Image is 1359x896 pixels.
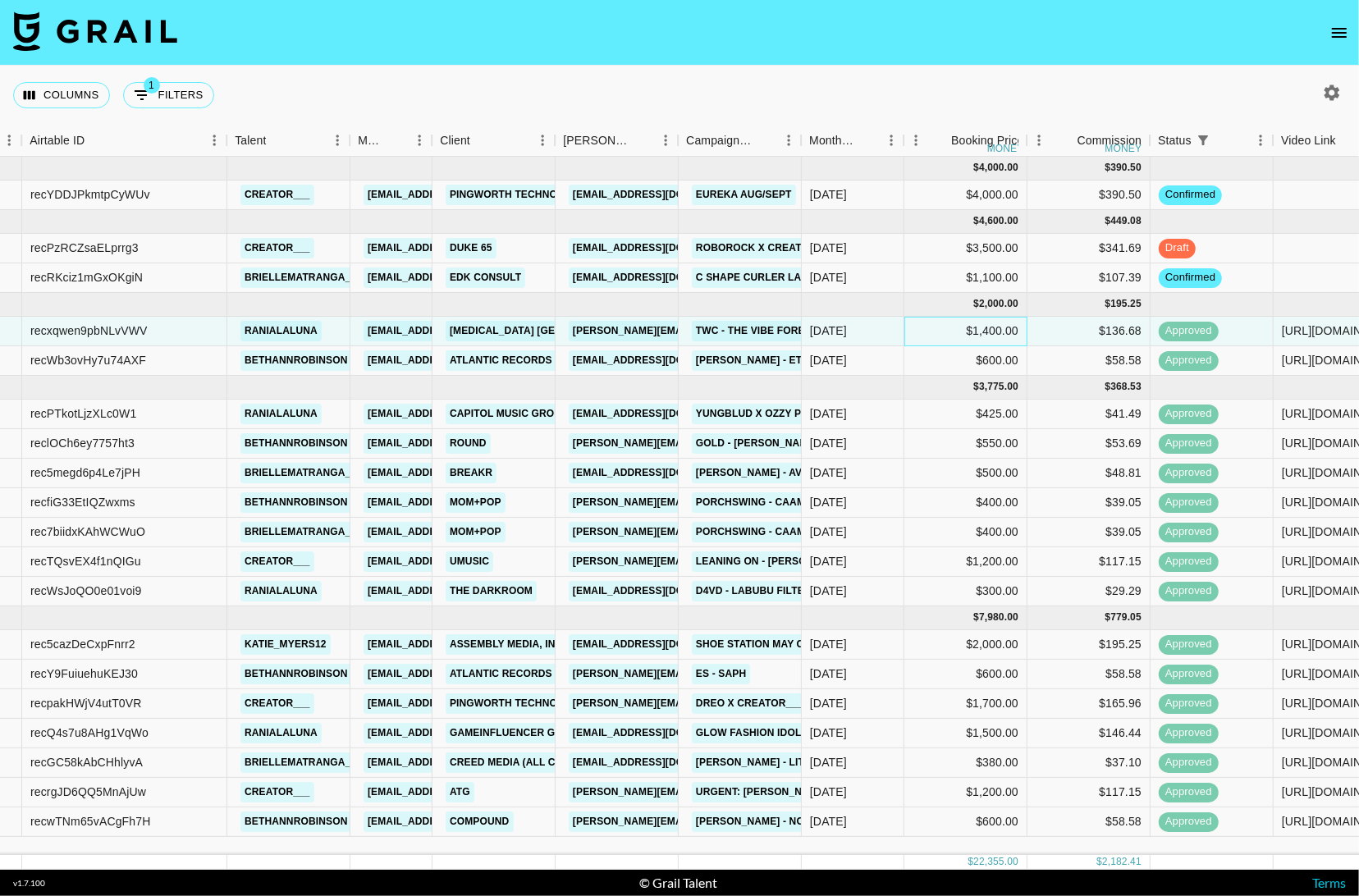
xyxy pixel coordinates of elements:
div: v 1.7.100 [13,878,45,889]
a: [EMAIL_ADDRESS][DOMAIN_NAME] [364,267,547,288]
a: [EMAIL_ADDRESS][DOMAIN_NAME] [364,782,547,802]
span: approved [1159,554,1219,569]
a: [EMAIL_ADDRESS][DOMAIN_NAME] [364,693,547,714]
a: [EMAIL_ADDRESS][DOMAIN_NAME] [569,723,753,743]
div: Jul '25 [810,583,847,599]
a: Dreo x Creator___ May [692,693,831,714]
div: Status [1158,125,1192,157]
div: 449.08 [1110,214,1142,228]
div: $ [1105,380,1111,394]
a: [EMAIL_ADDRESS][DOMAIN_NAME] [364,238,547,258]
span: approved [1159,436,1219,451]
a: [EMAIL_ADDRESS][DOMAIN_NAME] [364,752,547,773]
div: Jul '25 [810,523,847,540]
div: $1,200.00 [904,778,1027,807]
div: Sep '25 [810,269,847,286]
a: [PERSON_NAME] - Average American [692,463,899,483]
a: [EMAIL_ADDRESS][DOMAIN_NAME] [569,350,753,371]
a: Compound [446,811,514,832]
a: Round [446,433,491,454]
a: [EMAIL_ADDRESS][DOMAIN_NAME] [364,634,547,655]
a: [EMAIL_ADDRESS][DOMAIN_NAME] [569,752,753,773]
a: Capitol Music Group [446,404,572,424]
span: approved [1159,755,1219,770]
div: Jun '25 [810,665,847,682]
a: Mom+Pop [446,522,506,542]
a: creator___ [240,238,314,258]
div: Jul '25 [810,435,847,451]
div: Jul '25 [810,405,847,422]
a: [EMAIL_ADDRESS][DOMAIN_NAME] [569,581,753,601]
span: 1 [144,77,160,94]
a: d4vd - Labubu filter [692,581,816,601]
div: $195.25 [1027,630,1151,660]
button: Sort [1336,129,1359,152]
a: Yungblud x Ozzy Promo [692,404,836,424]
div: 195.25 [1110,297,1142,311]
a: ES - SAPH [692,664,750,684]
a: Atlantic Records [446,664,556,684]
div: $600.00 [904,660,1027,689]
div: $53.69 [1027,429,1151,459]
a: bethannrobinson [240,811,352,832]
div: Commission [1078,125,1142,157]
a: Pingworth Technology Ltd [446,185,611,205]
a: [PERSON_NAME][EMAIL_ADDRESS][PERSON_NAME][PERSON_NAME][DOMAIN_NAME] [569,321,1004,341]
a: Glow Fashion Idol - March Campaign [692,723,908,743]
div: $146.44 [1027,719,1151,748]
div: $58.58 [1027,346,1151,376]
a: [PERSON_NAME][EMAIL_ADDRESS][DOMAIN_NAME] [569,522,836,542]
div: rec7biidxKAhWCWuO [30,523,145,540]
div: $117.15 [1027,778,1151,807]
div: $107.39 [1027,263,1151,293]
a: [PERSON_NAME][EMAIL_ADDRESS][DOMAIN_NAME] [569,693,836,714]
a: [EMAIL_ADDRESS][DOMAIN_NAME] [364,581,547,601]
div: $39.05 [1027,518,1151,547]
a: Creed Media (All Campaigns) [446,752,616,773]
span: approved [1159,406,1219,422]
a: creator___ [240,185,314,205]
a: creator___ [240,551,314,572]
div: Jul '25 [810,494,847,510]
span: approved [1159,814,1219,830]
a: [EMAIL_ADDRESS][DOMAIN_NAME] [569,185,753,205]
a: bethannrobinson [240,664,352,684]
span: approved [1159,696,1219,711]
a: [EMAIL_ADDRESS][DOMAIN_NAME] [364,350,547,371]
div: 779.05 [1110,610,1142,624]
button: Menu [1027,128,1051,153]
div: recRKciz1mGxOKgiN [30,269,143,286]
div: recGC58kAbCHhlyvA [30,754,143,770]
div: 2,000.00 [979,297,1018,311]
a: creator___ [240,782,314,802]
img: Grail Talent [13,11,177,51]
div: 2,182.41 [1102,855,1142,869]
div: $2,000.00 [904,630,1027,660]
span: approved [1159,495,1219,510]
button: Sort [267,129,290,152]
a: Porchswing - Caamp [692,492,816,513]
span: approved [1159,323,1219,339]
div: $39.05 [1027,488,1151,518]
div: $550.00 [904,429,1027,459]
a: ranialaluna [240,723,322,743]
span: approved [1159,353,1219,368]
button: Sort [753,129,776,152]
div: recpakHWjV4utT0VR [30,695,142,711]
button: Menu [325,128,350,153]
button: Sort [85,129,108,152]
div: 1 active filter [1192,129,1215,152]
div: $3,500.00 [904,234,1027,263]
a: Mom+Pop [446,492,506,513]
a: [EMAIL_ADDRESS][DOMAIN_NAME] [364,522,547,542]
a: Atlantic Records US [446,350,573,371]
div: $1,700.00 [904,689,1027,719]
a: [EMAIL_ADDRESS][DOMAIN_NAME] [569,404,753,424]
a: Pingworth Technology Ltd [446,693,611,714]
div: recWsJoQO0e01voi9 [30,583,142,599]
div: $41.49 [1027,400,1151,429]
a: GameInfluencer GmbH [446,723,582,743]
div: $ [973,161,979,175]
span: confirmed [1159,187,1222,203]
div: $ [973,380,979,394]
